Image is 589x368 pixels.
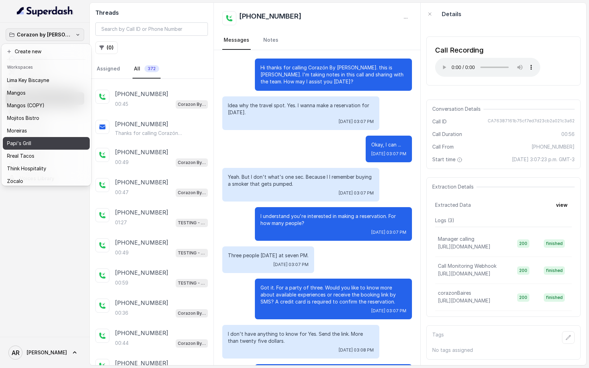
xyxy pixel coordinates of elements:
[7,101,45,110] p: Mangos (COPY)
[3,61,90,72] header: Workspaces
[3,45,90,58] button: Create new
[7,152,34,160] p: Rreal Tacos
[1,44,91,186] div: Corazon by [PERSON_NAME]
[6,28,84,41] button: Corazon by [PERSON_NAME]
[7,76,49,84] p: Lima Key Biscayne
[7,139,31,148] p: Papi's Grill
[7,177,23,185] p: Zocalo
[7,164,46,173] p: Think Hospitality
[7,127,27,135] p: Moreiras
[7,114,39,122] p: Mojitos Bistro
[7,89,26,97] p: Mangos
[17,30,73,39] p: Corazon by [PERSON_NAME]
